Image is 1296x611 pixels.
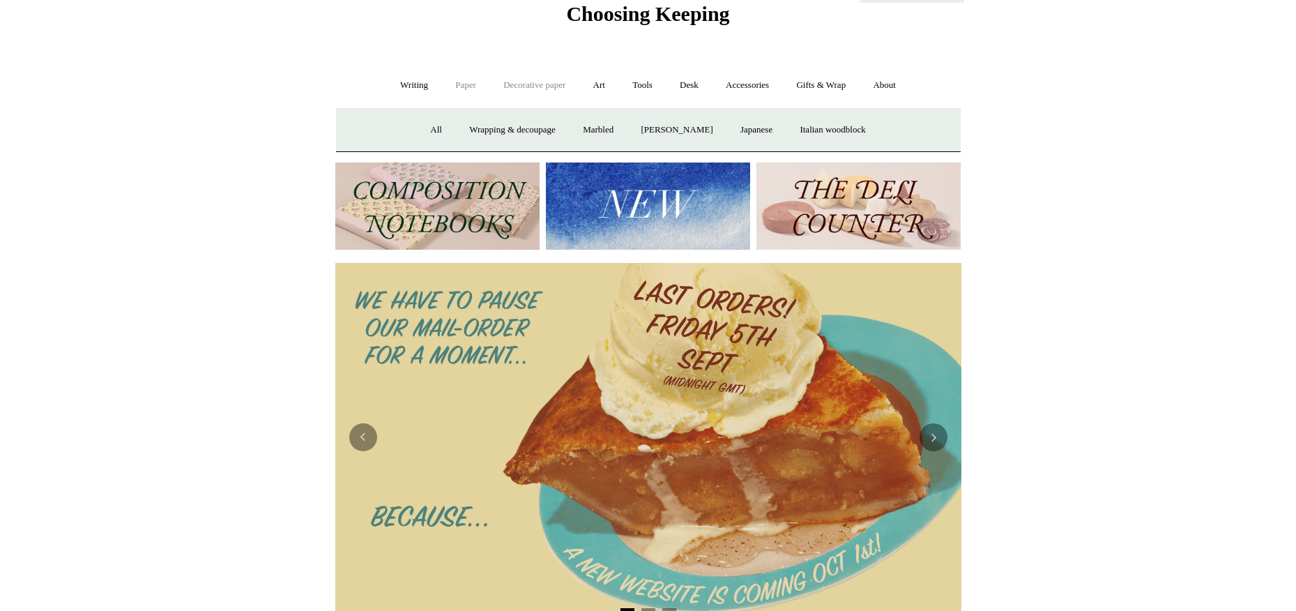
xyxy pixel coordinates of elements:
a: Desk [667,67,711,104]
a: About [860,67,908,104]
a: Art [581,67,618,104]
a: Decorative paper [491,67,578,104]
a: [PERSON_NAME] [628,112,725,149]
a: Marbled [570,112,626,149]
img: 202302 Composition ledgers.jpg__PID:69722ee6-fa44-49dd-a067-31375e5d54ec [335,163,540,250]
img: New.jpg__PID:f73bdf93-380a-4a35-bcfe-7823039498e1 [546,163,750,250]
a: Accessories [713,67,782,104]
a: Paper [443,67,489,104]
span: Choosing Keeping [566,2,729,25]
button: Next [920,423,947,451]
button: Previous [349,423,377,451]
a: Italian woodblock [787,112,878,149]
a: Tools [620,67,665,104]
a: Writing [388,67,441,104]
a: Choosing Keeping [566,13,729,23]
a: All [418,112,455,149]
a: Gifts & Wrap [784,67,858,104]
img: The Deli Counter [756,163,961,250]
a: Wrapping & decoupage [457,112,568,149]
a: Japanese [728,112,785,149]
